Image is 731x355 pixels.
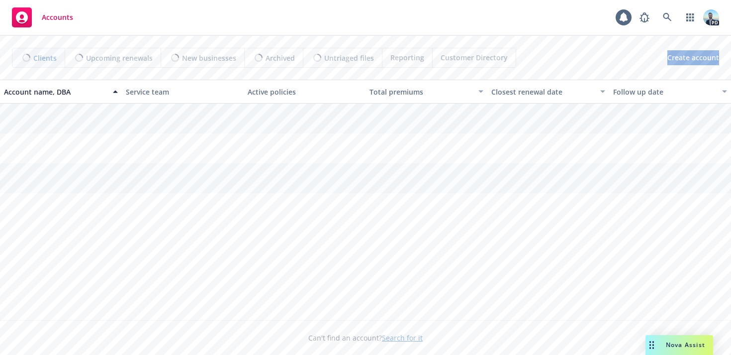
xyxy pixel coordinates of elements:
button: Closest renewal date [487,80,609,104]
a: Search for it [382,333,423,343]
button: Service team [122,80,244,104]
span: Can't find an account? [308,333,423,343]
div: Total premiums [369,87,472,97]
a: Report a Bug [635,7,654,27]
span: Reporting [390,52,424,63]
a: Switch app [680,7,700,27]
button: Nova Assist [645,335,713,355]
img: photo [703,9,719,25]
span: Archived [266,53,295,63]
div: Service team [126,87,240,97]
div: Active policies [248,87,362,97]
button: Total premiums [365,80,487,104]
button: Active policies [244,80,365,104]
span: Accounts [42,13,73,21]
span: Create account [667,48,719,67]
span: Clients [33,53,57,63]
div: Drag to move [645,335,658,355]
a: Search [657,7,677,27]
span: Customer Directory [441,52,508,63]
div: Account name, DBA [4,87,107,97]
span: New businesses [182,53,236,63]
a: Accounts [8,3,77,31]
span: Nova Assist [666,341,705,349]
span: Upcoming renewals [86,53,153,63]
div: Follow up date [613,87,716,97]
span: Untriaged files [324,53,374,63]
a: Create account [667,50,719,65]
button: Follow up date [609,80,731,104]
div: Closest renewal date [491,87,594,97]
